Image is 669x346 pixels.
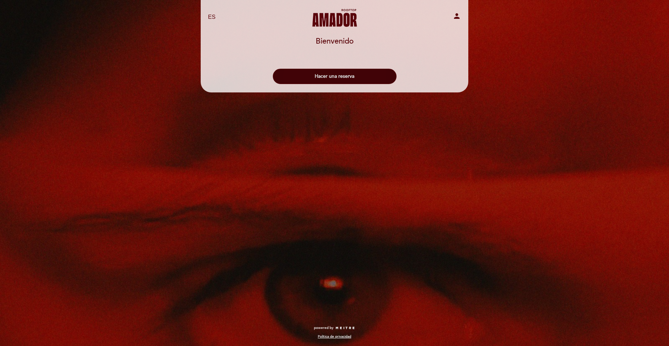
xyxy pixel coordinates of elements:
a: Política de privacidad [318,334,351,339]
i: person [453,12,461,20]
h1: Bienvenido [316,37,354,46]
button: person [453,12,461,23]
button: Hacer una reserva [273,69,397,84]
img: MEITRE [335,326,355,330]
a: powered by [314,325,355,330]
a: [PERSON_NAME] Rooftop [291,8,378,27]
span: powered by [314,325,333,330]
